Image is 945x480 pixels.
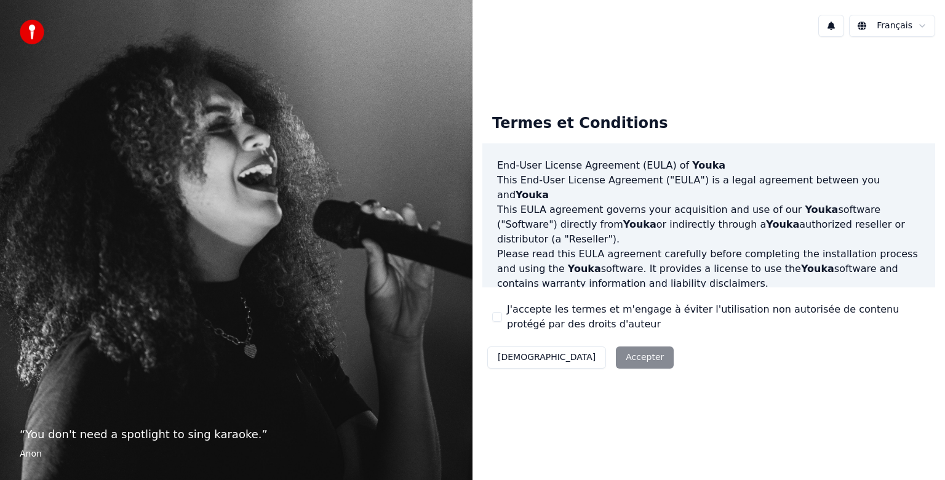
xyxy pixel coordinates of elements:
[507,302,925,332] label: J'accepte les termes et m'engage à éviter l'utilisation non autorisée de contenu protégé par des ...
[805,204,838,215] span: Youka
[487,346,606,369] button: [DEMOGRAPHIC_DATA]
[692,159,725,171] span: Youka
[497,158,920,173] h3: End-User License Agreement (EULA) of
[20,426,453,443] p: “ You don't need a spotlight to sing karaoke. ”
[497,173,920,202] p: This End-User License Agreement ("EULA") is a legal agreement between you and
[482,104,677,143] div: Termes et Conditions
[497,202,920,247] p: This EULA agreement governs your acquisition and use of our software ("Software") directly from o...
[497,247,920,291] p: Please read this EULA agreement carefully before completing the installation process and using th...
[766,218,799,230] span: Youka
[516,189,549,201] span: Youka
[801,263,834,274] span: Youka
[20,20,44,44] img: youka
[623,218,656,230] span: Youka
[568,263,601,274] span: Youka
[20,448,453,460] footer: Anon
